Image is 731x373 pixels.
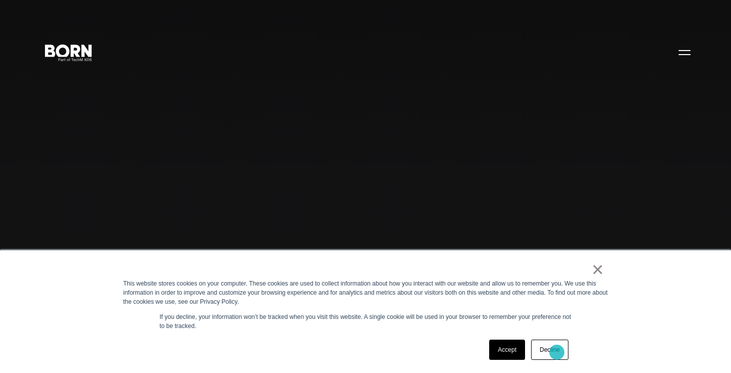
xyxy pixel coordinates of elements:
div: This website stores cookies on your computer. These cookies are used to collect information about... [123,279,608,306]
a: Accept [489,340,525,360]
p: If you decline, your information won’t be tracked when you visit this website. A single cookie wi... [160,312,571,331]
a: Decline [531,340,568,360]
a: × [592,265,604,274]
button: Open [672,41,697,63]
